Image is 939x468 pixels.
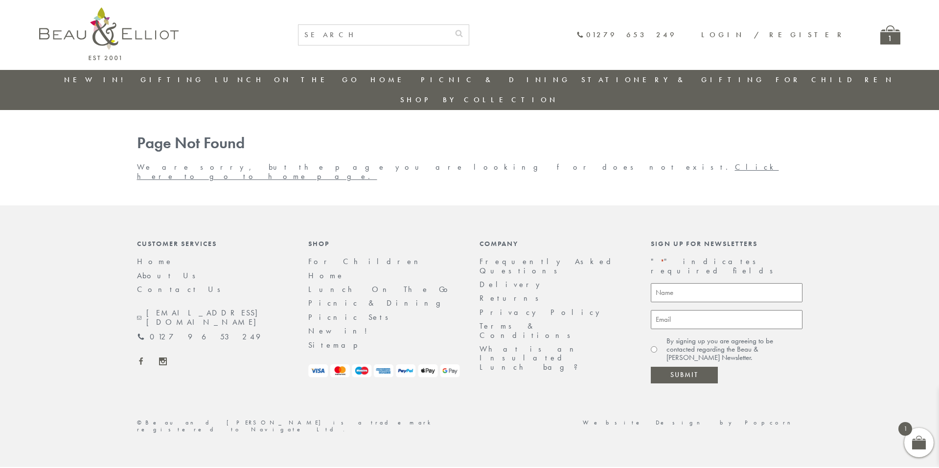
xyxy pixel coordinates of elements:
a: Gifting [140,75,204,85]
a: Home [370,75,410,85]
a: Lunch On The Go [308,284,454,294]
a: Terms & Conditions [480,321,577,340]
a: What is an Insulated Lunch bag? [480,344,586,372]
a: 01279 653 249 [137,333,260,341]
img: logo [39,7,179,60]
a: 1 [880,25,900,45]
a: Privacy Policy [480,307,605,317]
a: 01279 653 249 [576,31,677,39]
a: For Children [308,256,426,267]
a: Picnic & Dining [421,75,571,85]
a: Website Design by Popcorn [583,419,802,426]
a: Picnic Sets [308,312,395,322]
input: Name [651,283,802,302]
a: Frequently Asked Questions [480,256,617,275]
a: [EMAIL_ADDRESS][DOMAIN_NAME] [137,309,289,327]
div: Sign up for newsletters [651,240,802,247]
span: 1 [898,422,912,436]
div: Shop [308,240,460,247]
a: Home [137,256,173,267]
input: Submit [651,367,718,383]
div: Company [480,240,631,247]
a: Home [308,270,344,281]
a: Contact Us [137,284,227,294]
a: Returns [480,293,545,303]
div: We are sorry, but the page you are looking for does not exist. [127,134,812,181]
div: Customer Services [137,240,289,247]
p: " " indicates required fields [651,257,802,275]
a: New in! [308,326,374,336]
h1: Page Not Found [137,134,802,153]
a: Shop by collection [400,95,558,105]
img: payment-logos.png [308,364,460,378]
a: About Us [137,270,202,281]
input: SEARCH [298,25,449,45]
a: Login / Register [701,30,846,40]
div: ©Beau and [PERSON_NAME] is a trademark registered to Navigate Ltd. [127,420,470,433]
input: Email [651,310,802,329]
a: Stationery & Gifting [581,75,765,85]
a: Sitemap [308,340,371,350]
a: New in! [64,75,130,85]
a: Click here to go to home page. [137,162,779,181]
a: Delivery [480,279,545,290]
a: Picnic & Dining [308,298,450,308]
a: For Children [776,75,894,85]
a: Lunch On The Go [215,75,360,85]
label: By signing up you are agreeing to be contacted regarding the Beau & [PERSON_NAME] Newsletter. [666,337,802,362]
